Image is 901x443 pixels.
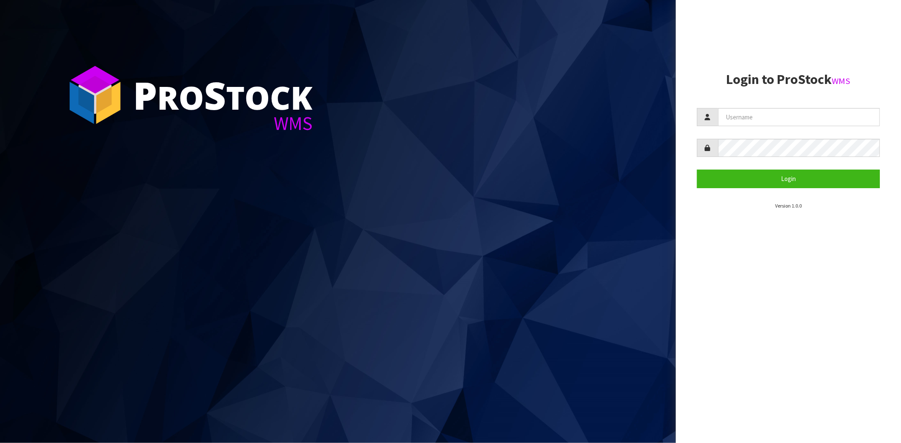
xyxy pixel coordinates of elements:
input: Username [718,108,880,126]
small: Version 1.0.0 [775,203,802,209]
div: ro tock [133,76,313,114]
h2: Login to ProStock [697,72,880,87]
div: WMS [133,114,313,133]
img: ProStock Cube [63,63,127,127]
span: P [133,69,157,121]
small: WMS [832,76,850,86]
span: S [204,69,226,121]
button: Login [697,170,880,188]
